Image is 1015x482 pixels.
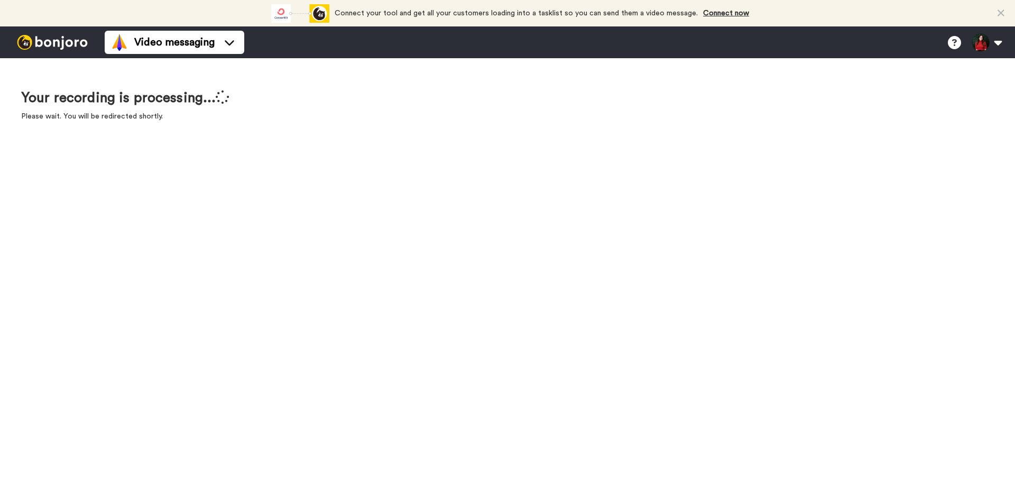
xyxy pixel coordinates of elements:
span: Connect your tool and get all your customers loading into a tasklist so you can send them a video... [335,10,698,17]
img: bj-logo-header-white.svg [13,35,92,50]
img: vm-color.svg [111,34,128,51]
div: animation [271,4,329,23]
p: Please wait. You will be redirected shortly. [21,111,229,122]
h1: Your recording is processing... [21,90,229,106]
a: Connect now [703,10,749,17]
span: Video messaging [134,35,215,50]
